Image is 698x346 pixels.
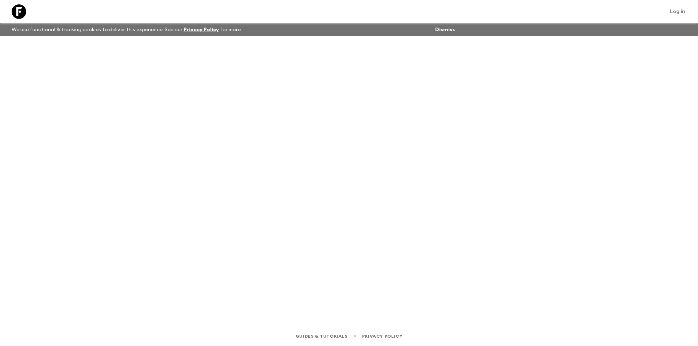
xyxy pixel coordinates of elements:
a: Log in [666,7,689,17]
button: Dismiss [433,25,457,35]
a: Guides & Tutorials [296,332,348,340]
p: We use functional & tracking cookies to deliver this experience. See our for more. [9,23,245,36]
a: Privacy Policy [362,332,402,340]
a: Privacy Policy [184,27,219,32]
